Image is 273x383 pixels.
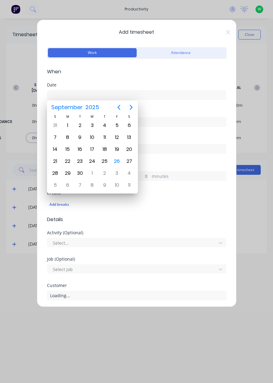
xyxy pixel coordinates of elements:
div: Friday, September 12, 2025 [112,133,122,142]
div: Wednesday, September 17, 2025 [88,145,97,154]
div: Thursday, October 9, 2025 [100,181,109,190]
div: Monday, September 29, 2025 [63,169,72,178]
div: T [98,114,111,119]
div: Wednesday, September 10, 2025 [88,133,97,142]
button: Attendance [137,48,225,57]
div: Loading... [47,291,226,300]
div: Tuesday, October 7, 2025 [75,181,84,190]
span: Details [47,216,226,223]
div: T [74,114,86,119]
div: S [123,114,135,119]
div: Thursday, September 25, 2025 [100,157,109,166]
div: Monday, September 1, 2025 [63,121,72,130]
div: Date [47,83,226,87]
div: Monday, October 6, 2025 [63,181,72,190]
div: Friday, September 19, 2025 [112,145,122,154]
div: Sunday, September 14, 2025 [51,145,60,154]
div: Thursday, September 18, 2025 [100,145,109,154]
div: Wednesday, September 24, 2025 [88,157,97,166]
div: Sunday, September 7, 2025 [51,133,60,142]
div: S [49,114,61,119]
div: Saturday, September 20, 2025 [125,145,134,154]
div: Tuesday, September 30, 2025 [75,169,84,178]
div: Saturday, October 4, 2025 [125,169,134,178]
div: Tuesday, September 23, 2025 [75,157,84,166]
div: Saturday, October 11, 2025 [125,181,134,190]
div: Tuesday, September 16, 2025 [75,145,84,154]
div: Tuesday, September 2, 2025 [75,121,84,130]
div: Job (Optional) [47,257,226,261]
div: Friday, September 5, 2025 [112,121,122,130]
div: Friday, October 3, 2025 [112,169,122,178]
div: Friday, October 10, 2025 [112,181,122,190]
div: Saturday, September 13, 2025 [125,133,134,142]
div: Wednesday, September 3, 2025 [88,121,97,130]
div: Breaks [47,191,226,195]
button: Previous page [113,101,125,113]
span: 2025 [84,102,101,113]
span: When [47,68,226,75]
div: Thursday, September 4, 2025 [100,121,109,130]
button: Work [48,48,137,57]
div: Today, Friday, September 26, 2025 [112,157,122,166]
input: 0 [139,171,150,181]
div: Monday, September 15, 2025 [63,145,72,154]
div: Sunday, October 5, 2025 [51,181,60,190]
div: Sunday, September 28, 2025 [51,169,60,178]
div: Thursday, October 2, 2025 [100,169,109,178]
div: Wednesday, October 8, 2025 [88,181,97,190]
button: Next page [125,101,137,113]
div: Thursday, September 11, 2025 [100,133,109,142]
div: Wednesday, October 1, 2025 [88,169,97,178]
div: Customer [47,283,226,288]
span: September [50,102,84,113]
div: Add breaks [49,201,224,209]
span: Add timesheet [47,29,226,36]
div: Activity (Optional) [47,231,226,235]
div: M [61,114,74,119]
div: Saturday, September 27, 2025 [125,157,134,166]
div: Tuesday, September 9, 2025 [75,133,84,142]
div: W [86,114,98,119]
div: Sunday, August 31, 2025 [51,121,60,130]
div: Monday, September 22, 2025 [63,157,72,166]
button: September2025 [48,102,103,113]
div: Monday, September 8, 2025 [63,133,72,142]
div: F [111,114,123,119]
div: Saturday, September 6, 2025 [125,121,134,130]
div: Sunday, September 21, 2025 [51,157,60,166]
label: minutes [152,173,226,181]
